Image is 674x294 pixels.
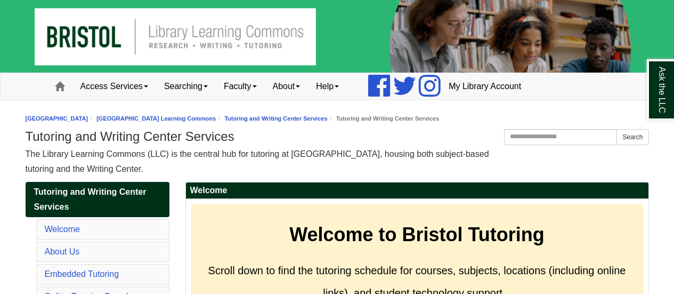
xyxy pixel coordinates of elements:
span: Tutoring and Writing Center Services [34,187,147,211]
span: The Library Learning Commons (LLC) is the central hub for tutoring at [GEOGRAPHIC_DATA], housing ... [26,149,489,173]
a: About Us [45,247,80,256]
button: Search [616,129,648,145]
a: Welcome [45,225,80,234]
a: Searching [156,73,216,100]
nav: breadcrumb [26,114,649,124]
h1: Tutoring and Writing Center Services [26,129,649,144]
a: [GEOGRAPHIC_DATA] Learning Commons [96,115,216,122]
a: Faculty [216,73,265,100]
a: About [265,73,308,100]
a: Access Services [72,73,156,100]
a: Tutoring and Writing Center Services [26,182,169,217]
strong: Welcome to Bristol Tutoring [289,224,545,245]
a: [GEOGRAPHIC_DATA] [26,115,88,122]
a: Embedded Tutoring [45,269,119,279]
a: Help [308,73,347,100]
a: My Library Account [441,73,529,100]
h2: Welcome [186,182,648,199]
a: Tutoring and Writing Center Services [224,115,327,122]
li: Tutoring and Writing Center Services [328,114,439,124]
